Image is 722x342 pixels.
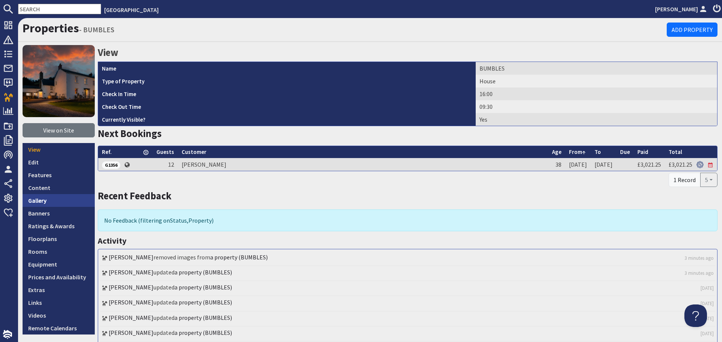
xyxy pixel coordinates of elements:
th: Type of Property [98,75,476,87]
a: [PERSON_NAME] [109,329,153,336]
a: Next Bookings [98,127,162,140]
small: - BUMBLES [79,25,114,34]
span: G1356 [102,161,120,169]
span: translation missing: en.filters.status [170,217,187,224]
iframe: Toggle Customer Support [684,304,707,327]
a: [DATE] [701,285,714,292]
a: G1356 [102,161,120,168]
a: Properties [23,21,79,36]
a: 3 minutes ago [685,255,714,262]
div: 1 Record [669,173,701,187]
a: Prices and Availability [23,271,95,283]
a: Gallery [23,194,95,207]
a: Ref. [102,148,112,155]
img: staytech_i_w-64f4e8e9ee0a9c174fd5317b4b171b261742d2d393467e5bdba4413f4f884c10.svg [3,330,12,339]
a: Activity [98,235,126,246]
a: £3,021.25 [637,161,661,168]
td: [PERSON_NAME] [178,158,548,171]
li: updated [100,281,715,296]
td: 38 [548,158,565,171]
a: [DATE] [701,330,714,337]
a: Add Property [667,23,717,37]
td: House [476,75,717,87]
a: Links [23,296,95,309]
a: Floorplans [23,232,95,245]
a: Edit [23,156,95,169]
td: [DATE] [565,158,591,171]
img: BUMBLES's icon [23,45,95,117]
a: a property (BUMBLES) [210,253,268,261]
th: Check Out Time [98,100,476,113]
th: Name [98,62,476,75]
a: View [23,143,95,156]
a: a property (BUMBLES) [174,283,232,291]
li: updated [100,327,715,342]
a: a property (BUMBLES) [174,268,232,276]
a: [GEOGRAPHIC_DATA] [104,6,159,14]
th: Due [616,146,634,158]
a: a property (BUMBLES) [174,298,232,306]
div: No Feedback (filtering on , ) [98,209,717,231]
th: Currently Visible? [98,113,476,126]
td: 09:30 [476,100,717,113]
li: updated [100,266,715,281]
a: a property (BUMBLES) [174,314,232,321]
a: Banners [23,207,95,220]
a: [PERSON_NAME] [109,283,153,291]
h2: View [98,45,717,60]
td: BUMBLES [476,62,717,75]
span: 12 [168,161,174,168]
a: Content [23,181,95,194]
td: 16:00 [476,87,717,100]
a: [PERSON_NAME] [655,5,708,14]
a: To [595,148,601,155]
td: [DATE] [591,158,616,171]
a: Recent Feedback [98,190,171,202]
li: updated [100,312,715,327]
a: View on Site [23,123,95,137]
a: Extras [23,283,95,296]
a: Customer [182,148,206,155]
td: Yes [476,113,717,126]
span: translation missing: en.filters.property [188,217,212,224]
a: Videos [23,309,95,322]
img: Referer: Group Stays [696,161,704,168]
a: Guests [156,148,174,155]
a: Equipment [23,258,95,271]
button: 5 [700,173,717,187]
a: Ratings & Awards [23,220,95,232]
a: Features [23,169,95,181]
a: a property (BUMBLES) [174,329,232,336]
li: updated [100,296,715,311]
a: [DATE] [701,315,714,322]
a: [PERSON_NAME] [109,298,153,306]
a: [PERSON_NAME] [109,268,153,276]
a: Paid [637,148,648,155]
a: Rooms [23,245,95,258]
a: Total [669,148,682,155]
th: Check In Time [98,87,476,100]
a: [DATE] [701,300,714,307]
a: 3 minutes ago [685,270,714,277]
a: Remote Calendars [23,322,95,334]
a: From [569,148,585,155]
a: £3,021.25 [669,161,692,168]
a: [PERSON_NAME] [109,253,153,261]
input: SEARCH [18,4,101,14]
a: [PERSON_NAME] [109,314,153,321]
a: Age [552,148,561,155]
li: removed images from [100,251,715,266]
